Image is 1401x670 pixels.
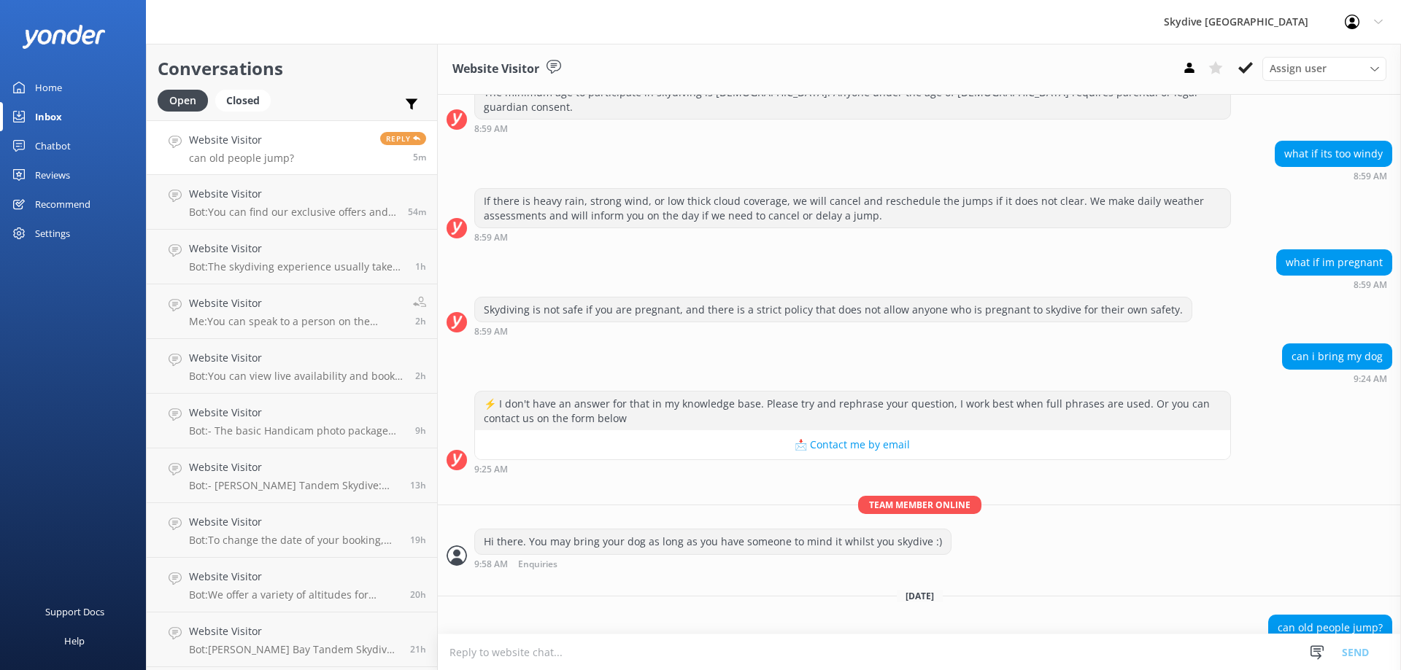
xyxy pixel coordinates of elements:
[189,241,404,257] h4: Website Visitor
[147,284,437,339] a: Website VisitorMe:You can speak to a person on the Skydive Australia team by calling [PHONE_NUMBE...
[189,514,399,530] h4: Website Visitor
[147,175,437,230] a: Website VisitorBot:You can find our exclusive offers and current deals by visiting our specials p...
[189,588,399,601] p: Bot: We offer a variety of altitudes for skydiving, with all dropzones providing jumps up to 15,0...
[64,626,85,655] div: Help
[189,405,404,421] h4: Website Visitor
[189,479,399,492] p: Bot: - [PERSON_NAME] Tandem Skydive: Experience a 60-second freefall towards the New South Wales ...
[45,597,104,626] div: Support Docs
[474,123,1231,133] div: Sep 09 2025 08:59am (UTC +10:00) Australia/Brisbane
[147,448,437,503] a: Website VisitorBot:- [PERSON_NAME] Tandem Skydive: Experience a 60-second freefall towards the Ne...
[380,132,426,145] span: Reply
[147,394,437,448] a: Website VisitorBot:- The basic Handicam photo package costs $129 per person and includes photos o...
[410,643,426,655] span: Sep 10 2025 02:16pm (UTC +10:00) Australia/Brisbane
[189,206,397,219] p: Bot: You can find our exclusive offers and current deals by visiting our specials page at [URL][D...
[147,120,437,175] a: Website Visitorcan old people jump?Reply5m
[1262,57,1386,80] div: Assign User
[415,424,426,437] span: Sep 11 2025 02:07am (UTC +10:00) Australia/Brisbane
[410,479,426,491] span: Sep 10 2025 10:23pm (UTC +10:00) Australia/Brisbane
[415,370,426,382] span: Sep 11 2025 09:04am (UTC +10:00) Australia/Brisbane
[410,588,426,601] span: Sep 10 2025 03:59pm (UTC +10:00) Australia/Brisbane
[475,392,1230,430] div: ⚡ I don't have an answer for that in my knowledge base. Please try and rephrase your question, I ...
[147,503,437,558] a: Website VisitorBot:To change the date of your booking, you need to provide 24 hours notice. You c...
[35,219,70,248] div: Settings
[415,260,426,273] span: Sep 11 2025 10:29am (UTC +10:00) Australia/Brisbane
[35,102,62,131] div: Inbox
[1277,250,1392,275] div: what if im pregnant
[147,612,437,667] a: Website VisitorBot:[PERSON_NAME] Bay Tandem Skydive offers free pick-ups from popular local spots...
[475,529,951,554] div: Hi there. You may bring your dog as long as you have someone to mind it whilst you skydive :)
[215,92,278,108] a: Closed
[474,464,1231,474] div: Sep 09 2025 09:25am (UTC +10:00) Australia/Brisbane
[1269,615,1392,640] div: can old people jump?
[147,339,437,394] a: Website VisitorBot:You can view live availability and book your [GEOGRAPHIC_DATA] Tandem Skydive ...
[474,125,508,133] strong: 8:59 AM
[189,260,404,273] p: Bot: The skydiving experience usually takes a couple of hours, but it's recommended to set aside ...
[189,132,294,148] h4: Website Visitor
[35,131,71,160] div: Chatbot
[474,326,1192,336] div: Sep 09 2025 08:59am (UTC +10:00) Australia/Brisbane
[474,327,508,336] strong: 8:59 AM
[147,558,437,612] a: Website VisitorBot:We offer a variety of altitudes for skydiving, with all dropzones providing ju...
[474,232,1231,242] div: Sep 09 2025 08:59am (UTC +10:00) Australia/Brisbane
[158,55,426,82] h2: Conversations
[189,186,397,202] h4: Website Visitor
[215,90,271,112] div: Closed
[189,315,402,328] p: Me: You can speak to a person on the Skydive Australia team by calling [PHONE_NUMBER]
[147,230,437,284] a: Website VisitorBot:The skydiving experience usually takes a couple of hours, but it's recommended...
[189,569,399,585] h4: Website Visitor
[189,370,404,383] p: Bot: You can view live availability and book your [GEOGRAPHIC_DATA] Tandem Skydive online at [URL...
[189,295,402,311] h4: Website Visitor
[1282,373,1392,383] div: Sep 09 2025 09:24am (UTC +10:00) Australia/Brisbane
[410,534,426,546] span: Sep 10 2025 05:02pm (UTC +10:00) Australia/Brisbane
[858,496,981,514] span: Team member online
[475,430,1230,459] button: 📩 Contact me by email
[474,465,508,474] strong: 9:25 AM
[474,233,508,242] strong: 8:59 AM
[1275,141,1392,166] div: what if its too windy
[1354,281,1387,289] strong: 8:59 AM
[189,534,399,547] p: Bot: To change the date of your booking, you need to provide 24 hours notice. You can call us on ...
[189,424,404,437] p: Bot: - The basic Handicam photo package costs $129 per person and includes photos of your entire ...
[413,151,426,163] span: Sep 11 2025 11:57am (UTC +10:00) Australia/Brisbane
[1354,375,1387,383] strong: 9:24 AM
[1354,172,1387,181] strong: 8:59 AM
[35,190,90,219] div: Recommend
[1275,171,1392,181] div: Sep 09 2025 08:59am (UTC +10:00) Australia/Brisbane
[897,590,943,602] span: [DATE]
[1283,344,1392,369] div: can i bring my dog
[408,206,426,218] span: Sep 11 2025 11:09am (UTC +10:00) Australia/Brisbane
[1276,279,1392,289] div: Sep 09 2025 08:59am (UTC +10:00) Australia/Brisbane
[22,25,106,49] img: yonder-white-logo.png
[189,623,399,639] h4: Website Visitor
[35,160,70,190] div: Reviews
[415,315,426,327] span: Sep 11 2025 09:15am (UTC +10:00) Australia/Brisbane
[452,60,539,79] h3: Website Visitor
[189,350,404,366] h4: Website Visitor
[158,92,215,108] a: Open
[158,90,208,112] div: Open
[189,459,399,475] h4: Website Visitor
[518,560,557,569] span: Enquiries
[475,80,1230,119] div: The minimum age to participate in skydiving is [DEMOGRAPHIC_DATA]. Anyone under the age of [DEMOG...
[475,297,1192,322] div: Skydiving is not safe if you are pregnant, and there is a strict policy that does not allow anyon...
[474,560,508,569] strong: 9:58 AM
[1270,61,1327,77] span: Assign user
[35,73,62,102] div: Home
[189,152,294,165] p: can old people jump?
[475,189,1230,227] div: If there is heavy rain, strong wind, or low thick cloud coverage, we will cancel and reschedule t...
[189,643,399,656] p: Bot: [PERSON_NAME] Bay Tandem Skydive offers free pick-ups from popular local spots in and around...
[474,558,952,569] div: Sep 09 2025 09:58am (UTC +10:00) Australia/Brisbane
